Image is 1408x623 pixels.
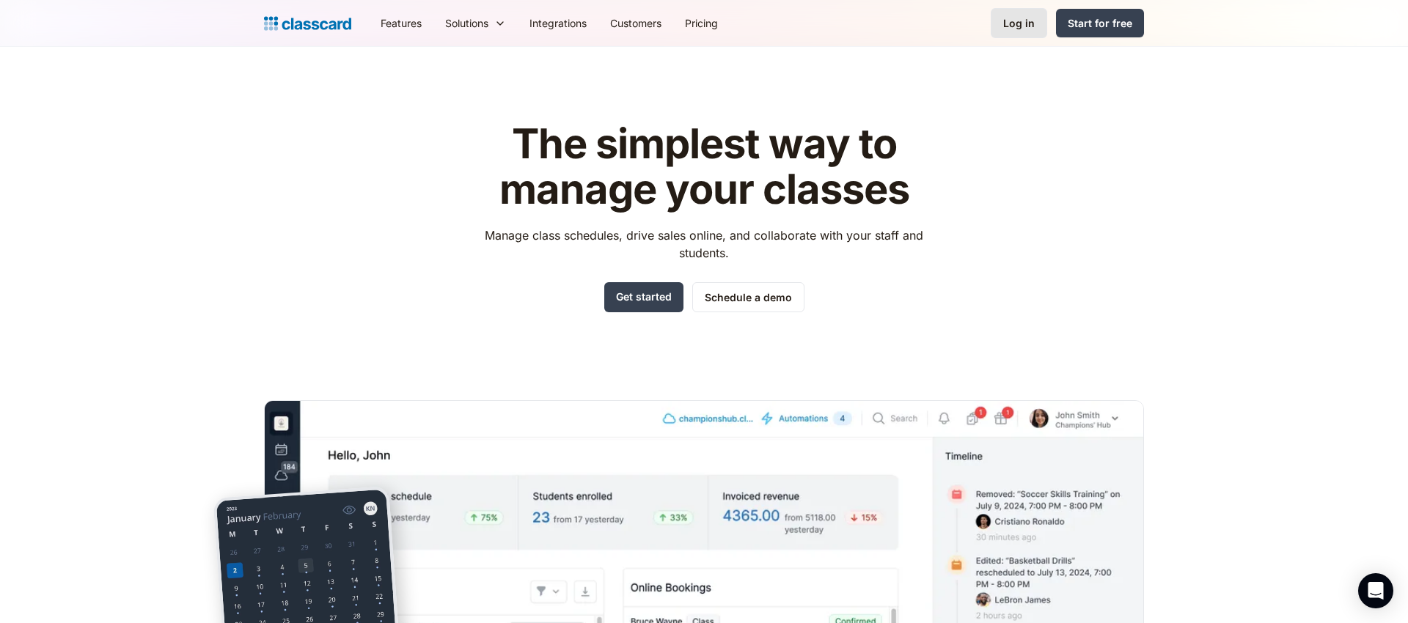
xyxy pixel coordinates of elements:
[472,122,937,212] h1: The simplest way to manage your classes
[991,8,1047,38] a: Log in
[433,7,518,40] div: Solutions
[598,7,673,40] a: Customers
[264,13,351,34] a: home
[445,15,488,31] div: Solutions
[604,282,683,312] a: Get started
[673,7,730,40] a: Pricing
[1068,15,1132,31] div: Start for free
[1003,15,1035,31] div: Log in
[1358,573,1393,608] div: Open Intercom Messenger
[692,282,804,312] a: Schedule a demo
[472,226,937,262] p: Manage class schedules, drive sales online, and collaborate with your staff and students.
[518,7,598,40] a: Integrations
[1056,9,1144,37] a: Start for free
[369,7,433,40] a: Features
